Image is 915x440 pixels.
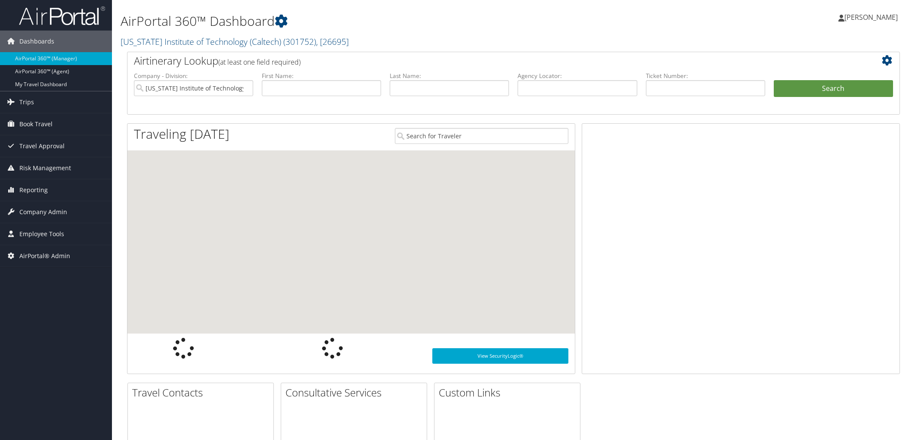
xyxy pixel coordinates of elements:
[19,113,53,135] span: Book Travel
[844,12,898,22] span: [PERSON_NAME]
[838,4,906,30] a: [PERSON_NAME]
[262,72,381,80] label: First Name:
[218,57,301,67] span: (at least one field required)
[439,385,580,400] h2: Custom Links
[285,385,427,400] h2: Consultative Services
[134,53,829,68] h2: Airtinerary Lookup
[316,36,349,47] span: , [ 26695 ]
[19,157,71,179] span: Risk Management
[19,201,67,223] span: Company Admin
[19,245,70,267] span: AirPortal® Admin
[19,179,48,201] span: Reporting
[121,12,645,30] h1: AirPortal 360™ Dashboard
[390,72,509,80] label: Last Name:
[132,385,273,400] h2: Travel Contacts
[432,348,568,364] a: View SecurityLogic®
[395,128,568,144] input: Search for Traveler
[134,125,230,143] h1: Traveling [DATE]
[19,91,34,113] span: Trips
[646,72,765,80] label: Ticket Number:
[518,72,637,80] label: Agency Locator:
[19,6,105,26] img: airportal-logo.png
[774,80,893,97] button: Search
[19,223,64,245] span: Employee Tools
[19,135,65,157] span: Travel Approval
[134,72,253,80] label: Company - Division:
[283,36,316,47] span: ( 301752 )
[121,36,349,47] a: [US_STATE] Institute of Technology (Caltech)
[19,31,54,52] span: Dashboards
